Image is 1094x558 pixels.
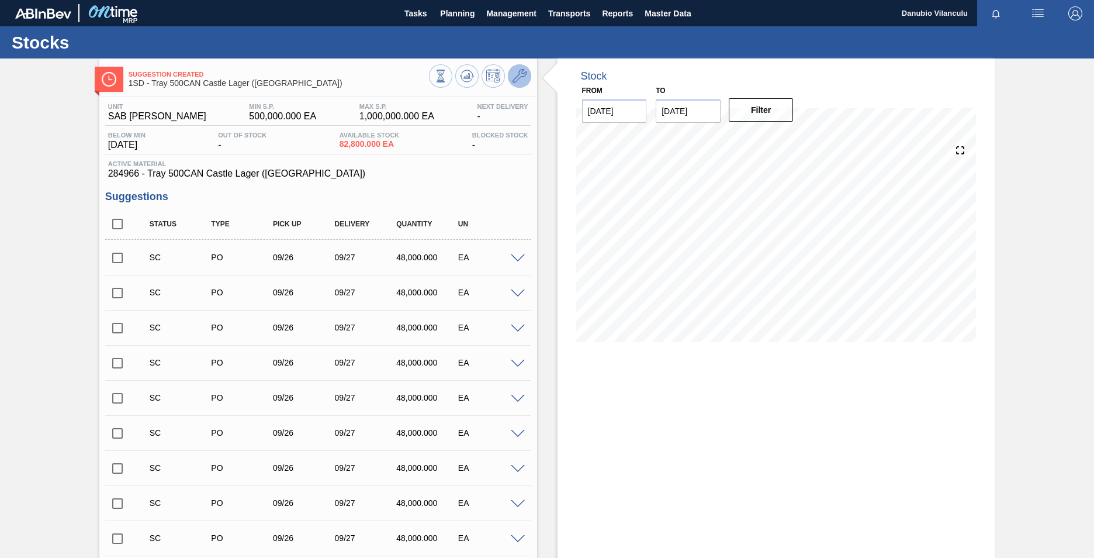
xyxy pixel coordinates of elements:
[208,533,277,543] div: Purchase order
[332,533,401,543] div: 09/27/2025
[1068,6,1082,20] img: Logout
[249,111,316,122] span: 500,000.000 EA
[645,6,691,20] span: Master Data
[359,103,434,110] span: MAX S.P.
[340,140,400,149] span: 82,800.000 EA
[469,132,531,150] div: -
[472,132,528,139] span: Blocked Stock
[656,99,721,123] input: mm/dd/yyyy
[393,393,462,402] div: 48,000.000
[477,103,528,110] span: Next Delivery
[729,98,794,122] button: Filter
[508,64,531,88] button: Go to Master Data / General
[332,428,401,438] div: 09/27/2025
[270,253,339,262] div: 09/26/2025
[393,253,462,262] div: 48,000.000
[455,428,524,438] div: EA
[218,132,266,139] span: Out Of Stock
[581,70,607,82] div: Stock
[208,358,277,367] div: Purchase order
[108,140,146,150] span: [DATE]
[977,5,1015,22] button: Notifications
[108,111,206,122] span: SAB [PERSON_NAME]
[270,463,339,473] div: 09/26/2025
[102,72,116,87] img: Ícone
[455,288,524,297] div: EA
[147,498,216,508] div: Suggestion Created
[548,6,590,20] span: Transports
[455,323,524,332] div: EA
[332,463,401,473] div: 09/27/2025
[393,288,462,297] div: 48,000.000
[393,533,462,543] div: 48,000.000
[1031,6,1045,20] img: userActions
[108,160,528,167] span: Active Material
[332,498,401,508] div: 09/27/2025
[359,111,434,122] span: 1,000,000.000 EA
[332,288,401,297] div: 09/27/2025
[602,6,633,20] span: Reports
[129,71,429,78] span: Suggestion Created
[582,87,603,95] label: From
[656,87,665,95] label: to
[108,168,528,179] span: 284966 - Tray 500CAN Castle Lager ([GEOGRAPHIC_DATA])
[208,220,277,228] div: Type
[147,428,216,438] div: Suggestion Created
[208,288,277,297] div: Purchase order
[393,463,462,473] div: 48,000.000
[393,498,462,508] div: 48,000.000
[455,253,524,262] div: EA
[105,191,531,203] h3: Suggestions
[208,253,277,262] div: Purchase order
[270,393,339,402] div: 09/26/2025
[270,498,339,508] div: 09/26/2025
[403,6,428,20] span: Tasks
[582,99,647,123] input: mm/dd/yyyy
[270,323,339,332] div: 09/26/2025
[393,220,462,228] div: Quantity
[147,393,216,402] div: Suggestion Created
[147,533,216,543] div: Suggestion Created
[208,498,277,508] div: Purchase order
[474,103,531,122] div: -
[12,36,219,49] h1: Stocks
[486,6,536,20] span: Management
[215,132,269,150] div: -
[147,253,216,262] div: Suggestion Created
[332,253,401,262] div: 09/27/2025
[108,103,206,110] span: Unit
[340,132,400,139] span: Available Stock
[208,323,277,332] div: Purchase order
[455,533,524,543] div: EA
[393,428,462,438] div: 48,000.000
[208,428,277,438] div: Purchase order
[393,358,462,367] div: 48,000.000
[440,6,475,20] span: Planning
[15,8,71,19] img: TNhmsLtSVTkK8tSr43FrP2fwEKptu5GPRR3wAAAABJRU5ErkJggg==
[455,220,524,228] div: UN
[147,288,216,297] div: Suggestion Created
[108,132,146,139] span: Below Min
[332,393,401,402] div: 09/27/2025
[270,220,339,228] div: Pick up
[208,463,277,473] div: Purchase order
[393,323,462,332] div: 48,000.000
[332,323,401,332] div: 09/27/2025
[482,64,505,88] button: Schedule Inventory
[270,533,339,543] div: 09/26/2025
[208,393,277,402] div: Purchase order
[455,64,479,88] button: Update Chart
[270,358,339,367] div: 09/26/2025
[455,393,524,402] div: EA
[455,358,524,367] div: EA
[147,323,216,332] div: Suggestion Created
[455,463,524,473] div: EA
[147,358,216,367] div: Suggestion Created
[270,288,339,297] div: 09/26/2025
[270,428,339,438] div: 09/26/2025
[249,103,316,110] span: MIN S.P.
[455,498,524,508] div: EA
[332,358,401,367] div: 09/27/2025
[147,220,216,228] div: Status
[332,220,401,228] div: Delivery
